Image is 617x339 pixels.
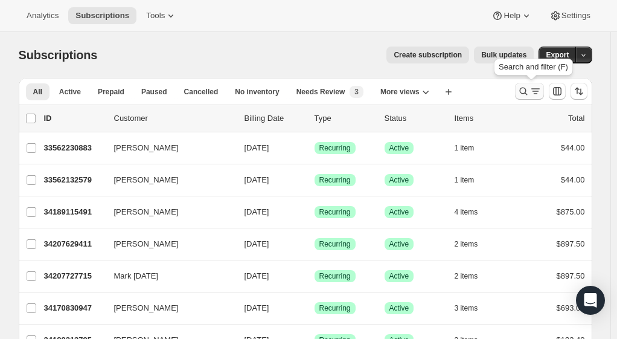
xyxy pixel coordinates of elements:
span: Export [546,50,569,60]
span: $44.00 [561,143,585,152]
button: Export [539,47,576,63]
div: 34207629411[PERSON_NAME][DATE]SuccessRecurringSuccessActive2 items$897.50 [44,236,585,253]
button: Help [484,7,539,24]
div: 34207727715Mark [DATE][DATE]SuccessRecurringSuccessActive2 items$897.50 [44,268,585,285]
span: 3 [354,87,359,97]
button: Settings [542,7,598,24]
span: Bulk updates [481,50,526,60]
span: Settings [561,11,590,21]
p: Billing Date [245,112,305,124]
div: 34189115491[PERSON_NAME][DATE]SuccessRecurringSuccessActive4 items$875.00 [44,204,585,221]
span: [DATE] [245,271,269,280]
span: [DATE] [245,303,269,312]
span: $44.00 [561,175,585,184]
div: 34170830947[PERSON_NAME][DATE]SuccessRecurringSuccessActive3 items$693.00 [44,300,585,317]
span: Active [389,271,409,281]
button: Customize table column order and visibility [549,83,566,100]
p: ID [44,112,104,124]
span: $897.50 [557,239,585,248]
div: Type [315,112,375,124]
span: Subscriptions [75,11,129,21]
button: Tools [139,7,184,24]
span: Recurring [319,143,351,153]
span: [PERSON_NAME] [114,174,179,186]
span: [PERSON_NAME] [114,238,179,250]
p: 33562230883 [44,142,104,154]
span: Active [389,207,409,217]
p: 33562132579 [44,174,104,186]
button: Bulk updates [474,47,534,63]
span: $875.00 [557,207,585,216]
div: Items [455,112,515,124]
div: Open Intercom Messenger [576,286,605,315]
span: Active [389,239,409,249]
p: Customer [114,112,235,124]
span: [PERSON_NAME] [114,302,179,314]
span: Cancelled [184,87,219,97]
p: Status [385,112,445,124]
span: Active [59,87,81,97]
span: Active [389,303,409,313]
button: Sort the results [571,83,587,100]
button: 1 item [455,140,488,157]
div: IDCustomerBilling DateTypeStatusItemsTotal [44,112,585,124]
span: [DATE] [245,207,269,216]
button: Mark [DATE] [107,266,228,286]
button: Create subscription [386,47,469,63]
span: Active [389,175,409,185]
p: 34189115491 [44,206,104,218]
button: 2 items [455,236,491,253]
span: $897.50 [557,271,585,280]
p: 34207629411 [44,238,104,250]
button: 3 items [455,300,491,317]
button: 1 item [455,172,488,189]
span: No inventory [235,87,279,97]
span: Tools [146,11,165,21]
span: All [33,87,42,97]
span: Recurring [319,303,351,313]
span: [PERSON_NAME] [114,142,179,154]
span: Subscriptions [19,48,98,62]
span: Active [389,143,409,153]
button: 2 items [455,268,491,285]
span: Prepaid [98,87,124,97]
span: Recurring [319,271,351,281]
span: $693.00 [557,303,585,312]
span: More views [380,87,420,97]
button: [PERSON_NAME] [107,202,228,222]
span: Help [504,11,520,21]
button: [PERSON_NAME] [107,170,228,190]
span: Recurring [319,207,351,217]
button: More views [373,83,436,100]
span: Paused [141,87,167,97]
p: Total [568,112,584,124]
button: Analytics [19,7,66,24]
span: Recurring [319,175,351,185]
span: Create subscription [394,50,462,60]
span: Needs Review [296,87,345,97]
span: 2 items [455,271,478,281]
span: 4 items [455,207,478,217]
span: 2 items [455,239,478,249]
span: Mark [DATE] [114,270,158,282]
div: 33562230883[PERSON_NAME][DATE]SuccessRecurringSuccessActive1 item$44.00 [44,140,585,157]
button: Subscriptions [68,7,136,24]
span: Recurring [319,239,351,249]
button: Search and filter results [515,83,544,100]
button: [PERSON_NAME] [107,234,228,254]
button: 4 items [455,204,491,221]
span: [DATE] [245,143,269,152]
button: Create new view [439,83,458,100]
span: Analytics [27,11,59,21]
p: 34207727715 [44,270,104,282]
button: [PERSON_NAME] [107,299,228,318]
button: [PERSON_NAME] [107,138,228,158]
span: [PERSON_NAME] [114,206,179,218]
div: 33562132579[PERSON_NAME][DATE]SuccessRecurringSuccessActive1 item$44.00 [44,172,585,189]
p: 34170830947 [44,302,104,314]
span: [DATE] [245,175,269,184]
span: 3 items [455,303,478,313]
span: 1 item [455,143,475,153]
span: [DATE] [245,239,269,248]
span: 1 item [455,175,475,185]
